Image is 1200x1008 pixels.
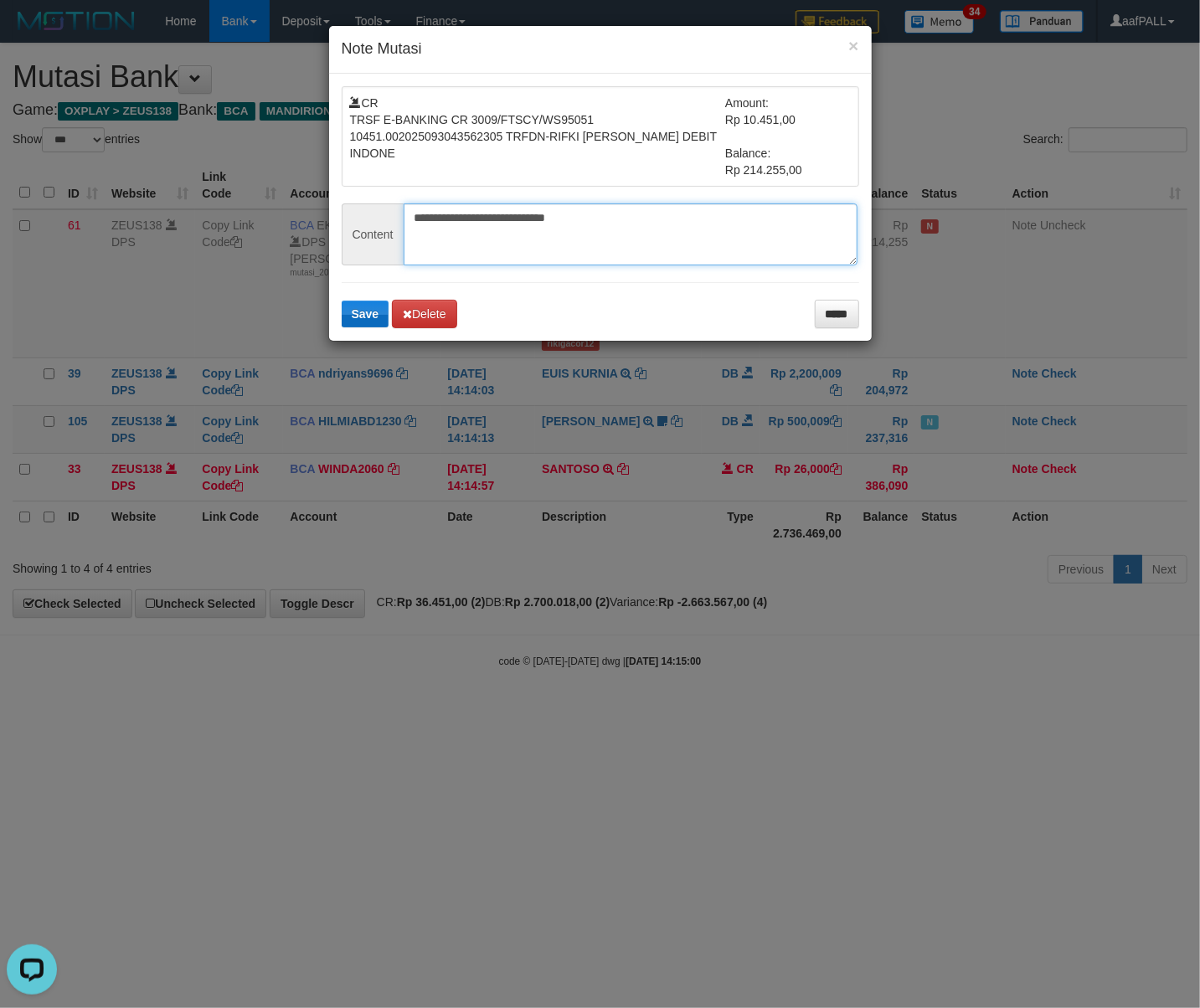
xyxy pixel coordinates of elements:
span: Content [342,203,404,266]
td: Amount: Rp 10.451,00 Balance: Rp 214.255,00 [725,95,851,178]
button: × [848,37,858,54]
h4: Note Mutasi [342,39,859,60]
td: CR TRSF E-BANKING CR 3009/FTSCY/WS95051 10451.002025093043562305 TRFDN-RIFKI [PERSON_NAME] DEBIT ... [350,95,726,178]
span: Delete [403,307,445,321]
button: Open LiveChat chat widget [7,7,57,57]
button: Delete [392,300,456,328]
span: Save [352,307,379,321]
button: Save [342,301,389,327]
